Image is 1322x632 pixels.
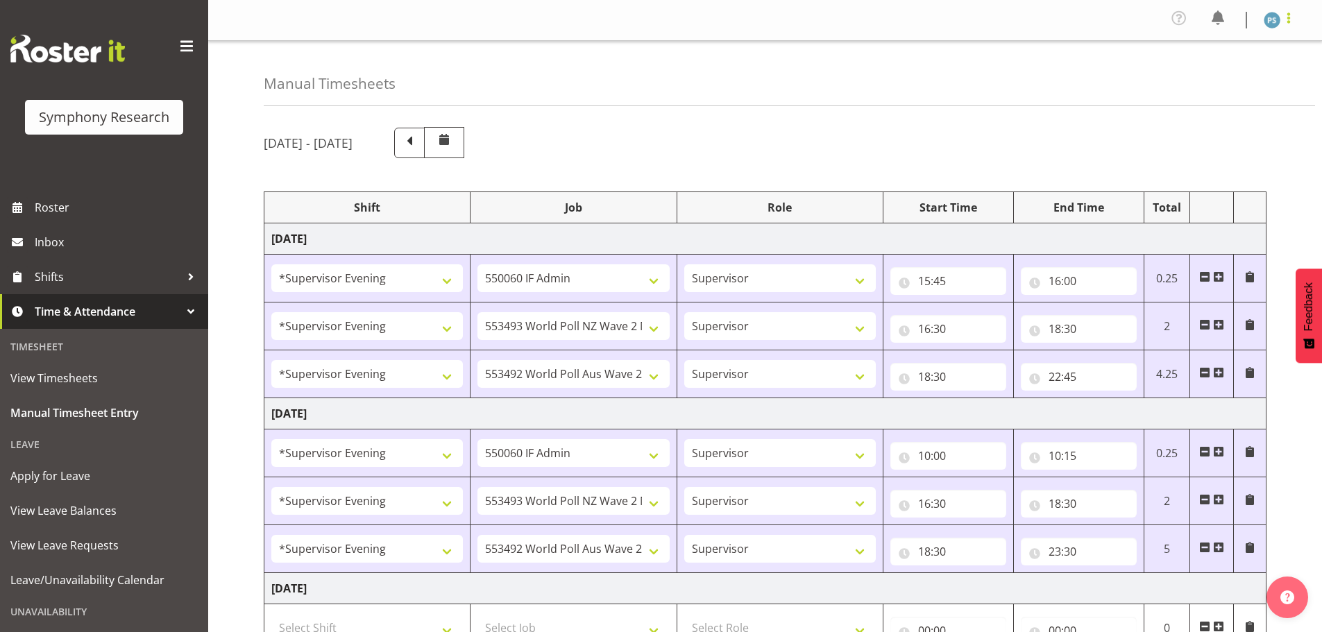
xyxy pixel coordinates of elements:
div: Role [684,199,876,216]
span: Apply for Leave [10,466,198,486]
div: Job [477,199,669,216]
a: Leave/Unavailability Calendar [3,563,205,597]
img: paul-s-stoneham1982.jpg [1264,12,1280,28]
span: View Timesheets [10,368,198,388]
td: [DATE] [264,223,1266,255]
div: Start Time [890,199,1006,216]
input: Click to select... [890,267,1006,295]
span: Time & Attendance [35,301,180,322]
span: Shifts [35,266,180,287]
span: Inbox [35,232,201,253]
div: Symphony Research [39,107,169,128]
span: View Leave Requests [10,535,198,556]
div: Timesheet [3,332,205,361]
h4: Manual Timesheets [264,76,396,92]
span: Manual Timesheet Entry [10,402,198,423]
td: 2 [1144,477,1190,525]
td: 0.25 [1144,429,1190,477]
a: View Leave Requests [3,528,205,563]
a: Manual Timesheet Entry [3,395,205,430]
td: [DATE] [264,573,1266,604]
input: Click to select... [890,315,1006,343]
span: Leave/Unavailability Calendar [10,570,198,590]
input: Click to select... [1021,363,1137,391]
input: Click to select... [1021,490,1137,518]
td: 4.25 [1144,350,1190,398]
input: Click to select... [890,442,1006,470]
td: 5 [1144,525,1190,573]
input: Click to select... [890,490,1006,518]
div: Leave [3,430,205,459]
h5: [DATE] - [DATE] [264,135,353,151]
input: Click to select... [1021,315,1137,343]
a: View Timesheets [3,361,205,395]
input: Click to select... [1021,442,1137,470]
img: Rosterit website logo [10,35,125,62]
span: View Leave Balances [10,500,198,521]
div: Shift [271,199,463,216]
input: Click to select... [1021,267,1137,295]
div: End Time [1021,199,1137,216]
img: help-xxl-2.png [1280,590,1294,604]
input: Click to select... [890,538,1006,565]
input: Click to select... [1021,538,1137,565]
td: [DATE] [264,398,1266,429]
a: Apply for Leave [3,459,205,493]
td: 2 [1144,302,1190,350]
a: View Leave Balances [3,493,205,528]
input: Click to select... [890,363,1006,391]
span: Feedback [1303,282,1315,331]
button: Feedback - Show survey [1296,268,1322,363]
td: 0.25 [1144,255,1190,302]
span: Roster [35,197,201,218]
div: Total [1151,199,1183,216]
div: Unavailability [3,597,205,626]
